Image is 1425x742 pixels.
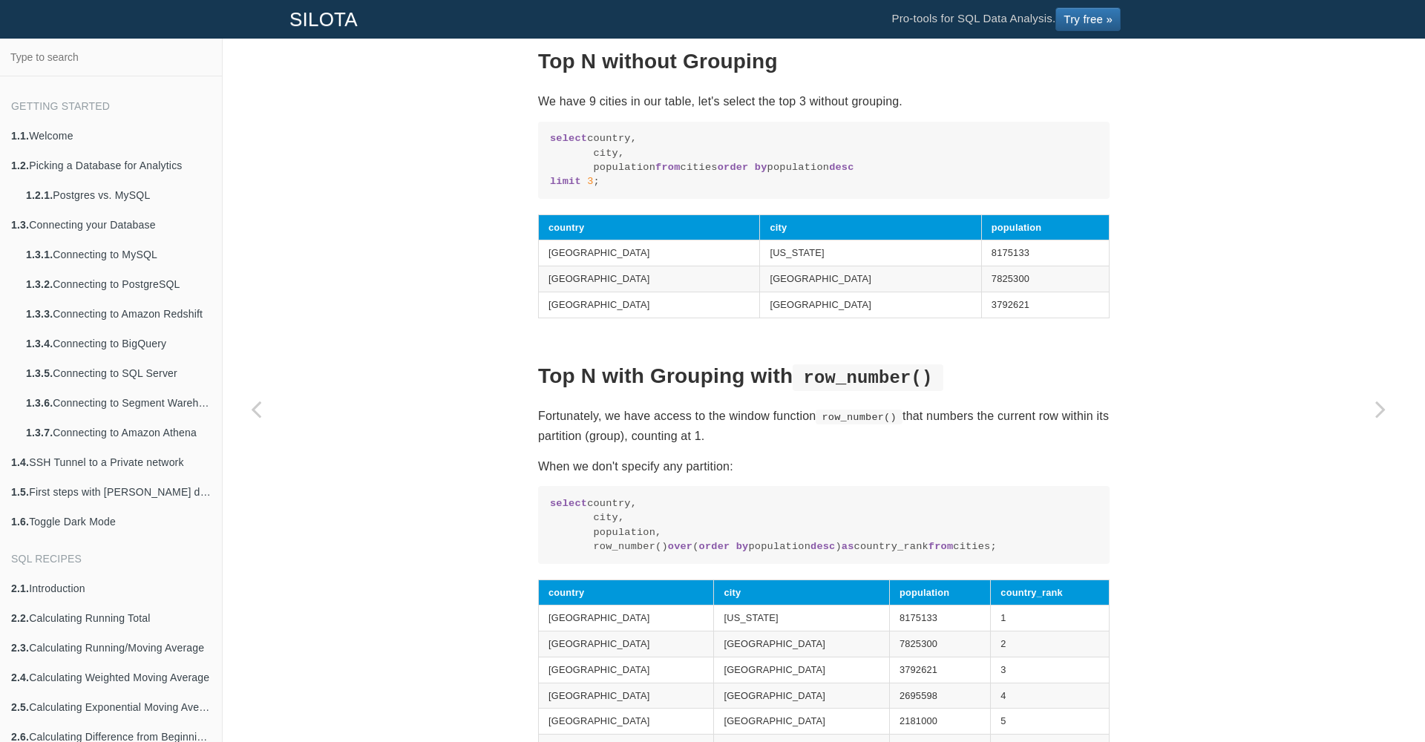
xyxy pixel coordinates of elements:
a: 1.2.1.Postgres vs. MySQL [15,180,222,210]
a: 1.3.4.Connecting to BigQuery [15,329,222,358]
span: 3 [587,176,593,187]
span: order [699,541,730,552]
b: 1.1. [11,130,29,142]
td: 5 [991,709,1110,735]
b: 1.3.4. [26,338,53,349]
span: as [842,541,854,552]
p: When we don't specify any partition: [538,456,1110,476]
a: SILOTA [278,1,369,38]
a: Try free » [1055,7,1121,31]
b: 1.3.7. [26,427,53,439]
span: order [718,162,749,173]
td: 3792621 [981,292,1109,318]
b: 1.3.2. [26,278,53,290]
b: 1.3.3. [26,308,53,320]
td: 3 [991,657,1110,683]
a: 1.3.3.Connecting to Amazon Redshift [15,299,222,329]
b: 2.4. [11,672,29,683]
span: from [928,541,953,552]
code: row_number() [793,364,943,392]
b: 1.2.1. [26,189,53,201]
span: by [755,162,767,173]
td: 8175133 [889,605,990,631]
b: 1.5. [11,486,29,498]
span: over [668,541,692,552]
td: [GEOGRAPHIC_DATA] [539,709,714,735]
iframe: Drift Widget Chat Controller [1351,668,1407,724]
h2: Top N without Grouping [538,50,1110,73]
td: 2695598 [889,683,990,709]
td: [GEOGRAPHIC_DATA] [714,631,889,657]
b: 1.4. [11,456,29,468]
td: 2 [991,631,1110,657]
b: 1.3.1. [26,249,53,260]
b: 1.3.6. [26,397,53,409]
a: 1.3.1.Connecting to MySQL [15,240,222,269]
td: [GEOGRAPHIC_DATA] [539,657,714,683]
span: desc [829,162,854,173]
b: 2.2. [11,612,29,624]
td: 8175133 [981,240,1109,266]
p: Fortunately, we have access to the window function that numbers the current row within its partit... [538,406,1110,446]
b: 1.3. [11,219,29,231]
a: 1.3.2.Connecting to PostgreSQL [15,269,222,299]
td: [US_STATE] [714,605,889,631]
b: 1.6. [11,516,29,528]
td: [GEOGRAPHIC_DATA] [539,605,714,631]
th: city [760,214,981,240]
code: row_number() [816,410,902,424]
td: [GEOGRAPHIC_DATA] [539,683,714,709]
h2: Top N with Grouping with [538,365,1110,388]
td: 3792621 [889,657,990,683]
p: We have 9 cities in our table, let's select the top 3 without grouping. [538,91,1110,111]
span: select [550,498,587,509]
th: population [981,214,1109,240]
span: select [550,133,587,144]
a: 1.3.7.Connecting to Amazon Athena [15,418,222,447]
span: desc [810,541,835,552]
b: 2.5. [11,701,29,713]
span: by [736,541,749,552]
code: country, city, population, row_number() ( population ) country_rank cities; [550,496,1098,554]
span: limit [550,176,581,187]
b: 1.2. [11,160,29,171]
td: [US_STATE] [760,240,981,266]
td: 4 [991,683,1110,709]
a: Next page: Calculating Percentage (%) of Total Sum [1347,76,1414,742]
b: 1.3.5. [26,367,53,379]
th: city [714,580,889,605]
input: Type to search [4,43,217,71]
li: Pro-tools for SQL Data Analysis. [877,1,1136,38]
b: 2.1. [11,582,29,594]
td: [GEOGRAPHIC_DATA] [760,266,981,292]
th: country [539,214,760,240]
a: 1.3.5.Connecting to SQL Server [15,358,222,388]
code: country, city, population cities population ; [550,131,1098,189]
td: [GEOGRAPHIC_DATA] [714,657,889,683]
td: [GEOGRAPHIC_DATA] [760,292,981,318]
th: population [889,580,990,605]
td: [GEOGRAPHIC_DATA] [539,240,760,266]
a: Previous page: Creating Pareto Charts to visualize the 80/20 principle [223,76,289,742]
th: country_rank [991,580,1110,605]
b: 2.3. [11,642,29,654]
td: [GEOGRAPHIC_DATA] [714,683,889,709]
td: 1 [991,605,1110,631]
td: [GEOGRAPHIC_DATA] [714,709,889,735]
th: country [539,580,714,605]
td: 7825300 [981,266,1109,292]
td: 2181000 [889,709,990,735]
td: [GEOGRAPHIC_DATA] [539,631,714,657]
td: 7825300 [889,631,990,657]
td: [GEOGRAPHIC_DATA] [539,266,760,292]
td: [GEOGRAPHIC_DATA] [539,292,760,318]
a: 1.3.6.Connecting to Segment Warehouse [15,388,222,418]
span: from [655,162,680,173]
